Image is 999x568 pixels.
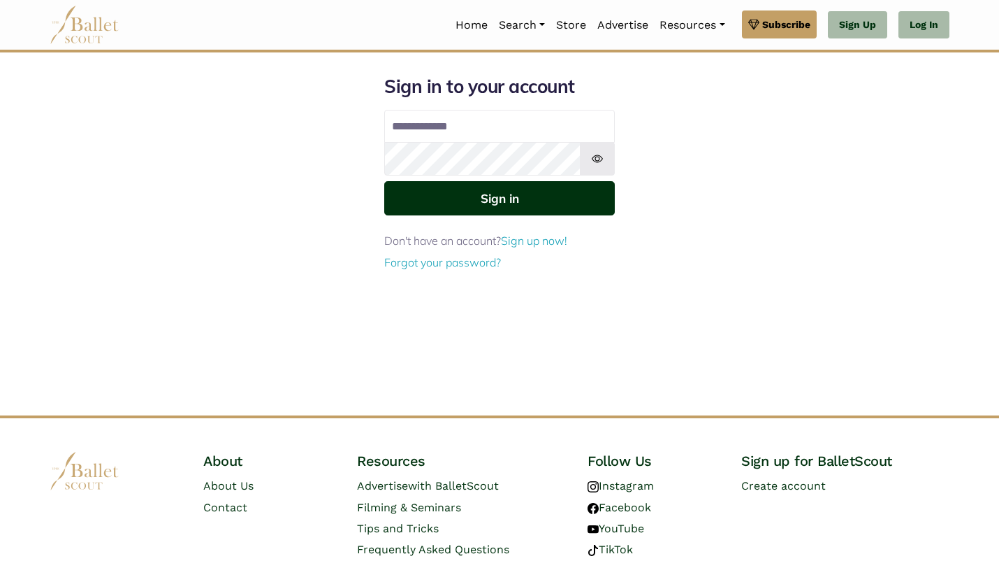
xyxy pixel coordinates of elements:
a: Search [493,10,550,40]
a: Forgot your password? [384,255,501,269]
a: Advertisewith BalletScout [357,479,499,492]
button: Sign in [384,181,615,215]
a: Sign up now! [501,234,567,248]
span: with BalletScout [408,479,499,492]
a: Contact [203,501,247,514]
img: tiktok logo [588,545,599,556]
a: Log In [898,11,949,39]
h4: Follow Us [588,452,719,470]
a: Advertise [592,10,654,40]
img: facebook logo [588,503,599,514]
p: Don't have an account? [384,232,615,250]
img: instagram logo [588,481,599,492]
span: Subscribe [762,17,810,32]
a: Sign Up [828,11,887,39]
a: YouTube [588,522,644,535]
a: About Us [203,479,254,492]
a: Home [450,10,493,40]
a: Resources [654,10,730,40]
a: Create account [741,479,826,492]
img: youtube logo [588,524,599,535]
a: TikTok [588,543,633,556]
img: gem.svg [748,17,759,32]
a: Subscribe [742,10,817,38]
a: Instagram [588,479,654,492]
h4: Resources [357,452,565,470]
h4: Sign up for BalletScout [741,452,949,470]
a: Frequently Asked Questions [357,543,509,556]
a: Filming & Seminars [357,501,461,514]
h4: About [203,452,335,470]
a: Tips and Tricks [357,522,439,535]
a: Store [550,10,592,40]
h1: Sign in to your account [384,75,615,99]
a: Facebook [588,501,651,514]
img: logo [50,452,119,490]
